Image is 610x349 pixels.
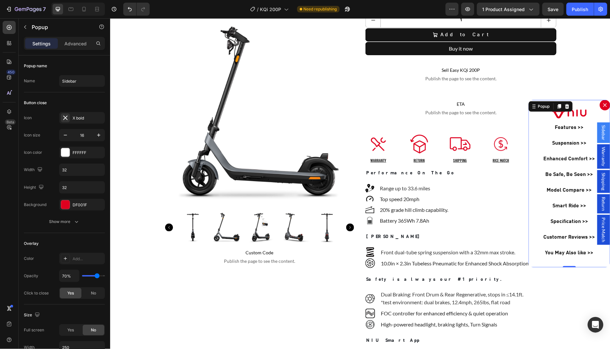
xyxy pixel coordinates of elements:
[418,82,500,249] div: Dialog content
[43,5,46,13] p: 7
[257,6,259,13] span: /
[422,180,497,196] a: Smart Ride >>
[422,227,497,243] a: You May Also like >>
[433,137,485,145] p: Enhanced Comfort >>
[542,3,564,16] button: Save
[24,63,47,69] div: Popup name
[3,3,49,16] button: 7
[24,273,38,279] div: Opacity
[572,6,588,13] div: Publish
[73,150,103,156] div: FFFFFF
[445,105,474,113] p: Features >>
[67,290,74,296] span: Yes
[59,270,79,282] input: Auto
[588,317,603,333] div: Open Intercom Messenger
[24,216,105,228] button: Show more
[477,3,540,16] button: 1 product assigned
[441,199,478,207] p: Specification >>
[73,202,103,208] div: DF001F
[422,211,497,227] a: Customer Reviews >>
[422,196,497,211] a: Specification >>
[59,182,105,193] input: Auto
[567,3,594,16] button: Publish
[260,6,281,13] span: KQi 200P
[422,164,497,180] a: Model Compare >>
[483,6,525,13] span: 1 product assigned
[418,82,500,249] div: Dialog body
[490,129,497,148] span: Warranty
[24,241,39,246] div: Overlay
[435,231,483,239] p: You May Also like >>
[443,184,476,192] p: Smart Ride >>
[435,152,483,160] p: Be Safe, Be Seen >>
[304,6,337,12] span: Need republishing
[441,88,478,102] img: gempages_492282374864765838-a19f6902-728e-42c6-9f78-451e4a5699e6.png
[24,183,45,192] div: Height
[32,40,51,47] p: Settings
[427,85,441,91] div: Popup
[490,107,497,122] span: Sidebar
[433,215,485,223] p: Customer Reviews >>
[24,256,34,262] div: Color
[59,75,105,87] input: E.g. New popup
[490,154,497,172] span: Shipping
[548,7,559,12] span: Save
[67,327,74,333] span: Yes
[422,149,497,164] a: Be Safe, Be Seen >>
[422,117,497,133] a: Suspension >>
[24,202,46,208] div: Background
[73,115,103,121] div: X bold
[422,133,497,149] a: Enhanced Comfort >>
[24,132,40,138] div: Icon size
[32,23,87,31] p: Popup
[59,164,105,176] input: Auto
[24,78,35,84] div: Name
[64,40,87,47] p: Advanced
[24,100,47,106] div: Button close
[24,311,41,320] div: Size
[437,168,482,176] p: Model Compare >>
[24,150,42,155] div: Icon color
[490,179,497,193] span: Return
[123,3,150,16] div: Undo/Redo
[490,199,497,224] span: Price Match
[24,327,44,333] div: Full screen
[24,290,49,296] div: Click to close
[24,115,32,121] div: Icon
[24,166,44,174] div: Width
[49,218,80,225] div: Show more
[91,327,96,333] span: No
[6,70,16,75] div: 450
[422,102,497,117] a: Features >>
[91,290,96,296] span: No
[73,256,103,262] div: Add...
[5,119,16,125] div: Beta
[442,121,477,129] p: Suspension >>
